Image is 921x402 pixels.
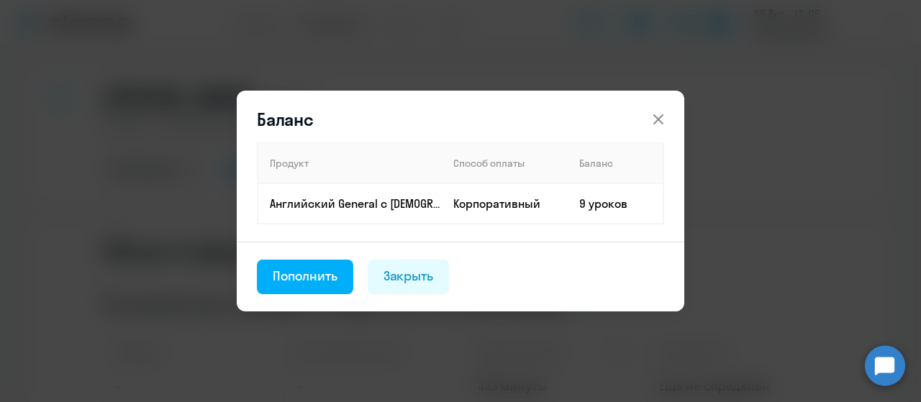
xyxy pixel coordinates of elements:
[258,143,442,183] th: Продукт
[442,143,568,183] th: Способ оплаты
[270,196,441,211] p: Английский General с [DEMOGRAPHIC_DATA] преподавателем
[257,260,353,294] button: Пополнить
[237,108,684,131] header: Баланс
[442,183,568,224] td: Корпоративный
[568,143,663,183] th: Баланс
[273,267,337,285] div: Пополнить
[384,267,434,285] div: Закрыть
[368,260,450,294] button: Закрыть
[568,183,663,224] td: 9 уроков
